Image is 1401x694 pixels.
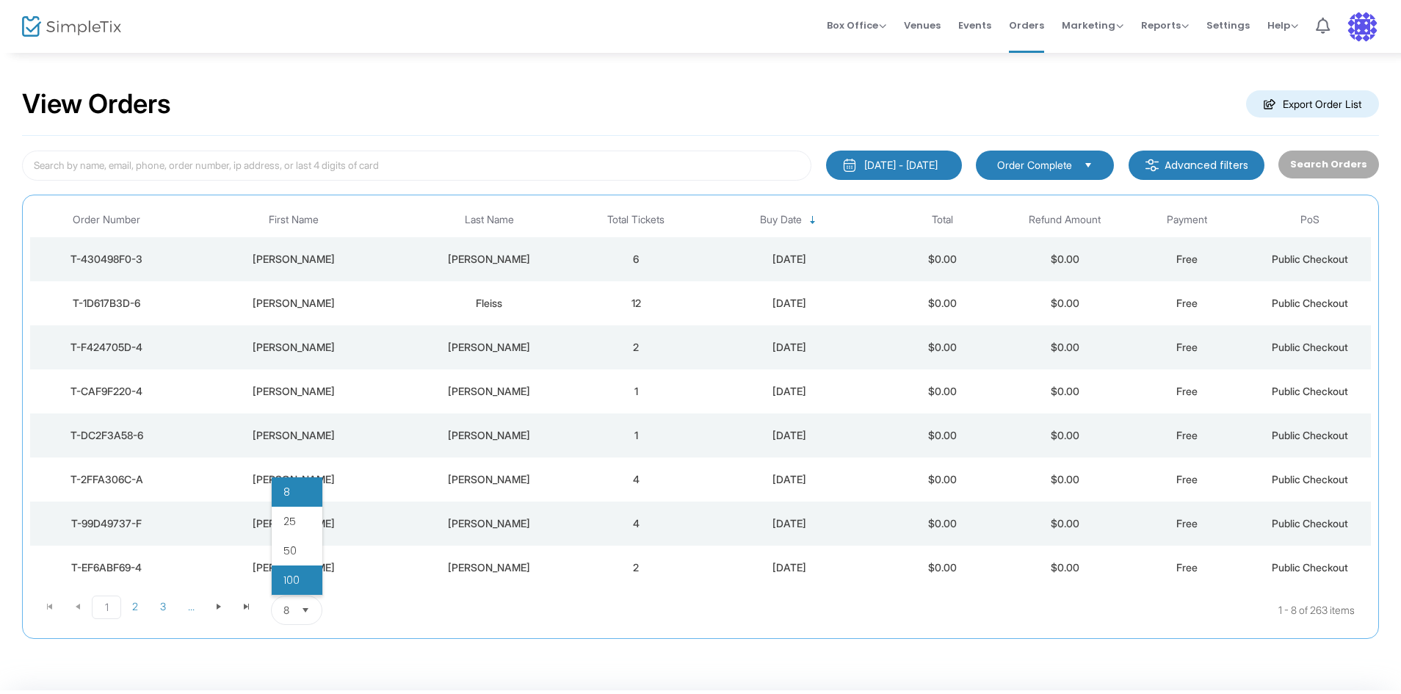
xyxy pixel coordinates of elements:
[1176,429,1198,441] span: Free
[187,340,399,355] div: Sharon
[92,596,121,619] span: Page 1
[575,325,698,369] td: 2
[881,546,1004,590] td: $0.00
[187,296,399,311] div: Sara
[468,596,1355,625] kendo-pager-info: 1 - 8 of 263 items
[408,340,571,355] div: Steinberg
[701,472,877,487] div: 8/21/2025
[187,472,399,487] div: Lewis
[958,7,991,44] span: Events
[177,596,205,618] span: Page 4
[575,203,698,237] th: Total Tickets
[34,472,179,487] div: T-2FFA306C-A
[881,325,1004,369] td: $0.00
[34,296,179,311] div: T-1D617B3D-6
[701,252,877,267] div: 8/21/2025
[30,203,1371,590] div: Data table
[187,428,399,443] div: Lewis
[881,502,1004,546] td: $0.00
[213,601,225,612] span: Go to the next page
[34,560,179,575] div: T-EF6ABF69-4
[575,237,698,281] td: 6
[34,384,179,399] div: T-CAF9F220-4
[575,281,698,325] td: 12
[881,281,1004,325] td: $0.00
[269,214,319,226] span: First Name
[295,596,316,624] button: Select
[701,560,877,575] div: 8/21/2025
[881,413,1004,458] td: $0.00
[465,214,514,226] span: Last Name
[807,214,819,226] span: Sortable
[1272,253,1348,265] span: Public Checkout
[701,296,877,311] div: 8/21/2025
[760,214,802,226] span: Buy Date
[1272,517,1348,529] span: Public Checkout
[241,601,253,612] span: Go to the last page
[701,340,877,355] div: 8/21/2025
[34,252,179,267] div: T-430498F0-3
[575,546,698,590] td: 2
[1272,297,1348,309] span: Public Checkout
[1267,18,1298,32] span: Help
[1009,7,1044,44] span: Orders
[73,214,140,226] span: Order Number
[1176,385,1198,397] span: Free
[187,252,399,267] div: Martin
[881,458,1004,502] td: $0.00
[408,296,571,311] div: Fleiss
[1004,502,1126,546] td: $0.00
[1145,158,1159,173] img: filter
[1272,473,1348,485] span: Public Checkout
[1004,413,1126,458] td: $0.00
[283,485,290,499] span: 8
[121,596,149,618] span: Page 2
[1141,18,1189,32] span: Reports
[1176,561,1198,574] span: Free
[1176,253,1198,265] span: Free
[575,458,698,502] td: 4
[408,560,571,575] div: Slovik
[22,151,811,181] input: Search by name, email, phone, order number, ip address, or last 4 digits of card
[1078,157,1098,173] button: Select
[149,596,177,618] span: Page 3
[1176,341,1198,353] span: Free
[283,543,297,558] span: 50
[864,158,938,173] div: [DATE] - [DATE]
[1167,214,1207,226] span: Payment
[283,514,296,529] span: 25
[1272,429,1348,441] span: Public Checkout
[575,369,698,413] td: 1
[1004,237,1126,281] td: $0.00
[1176,517,1198,529] span: Free
[1176,473,1198,485] span: Free
[997,158,1072,173] span: Order Complete
[1004,458,1126,502] td: $0.00
[1272,561,1348,574] span: Public Checkout
[187,384,399,399] div: Carole
[408,428,571,443] div: Cohn
[701,384,877,399] div: 8/21/2025
[233,596,261,618] span: Go to the last page
[842,158,857,173] img: monthly
[34,516,179,531] div: T-99D49737-F
[408,384,571,399] div: Greiff
[205,596,233,618] span: Go to the next page
[1062,18,1123,32] span: Marketing
[34,340,179,355] div: T-F424705D-4
[22,88,171,120] h2: View Orders
[1004,546,1126,590] td: $0.00
[34,428,179,443] div: T-DC2F3A58-6
[575,413,698,458] td: 1
[1004,203,1126,237] th: Refund Amount
[1004,369,1126,413] td: $0.00
[187,560,399,575] div: David
[1004,281,1126,325] td: $0.00
[1129,151,1264,180] m-button: Advanced filters
[701,428,877,443] div: 8/21/2025
[408,472,571,487] div: Cohn
[1176,297,1198,309] span: Free
[408,252,571,267] div: Paley
[827,18,886,32] span: Box Office
[826,151,962,180] button: [DATE] - [DATE]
